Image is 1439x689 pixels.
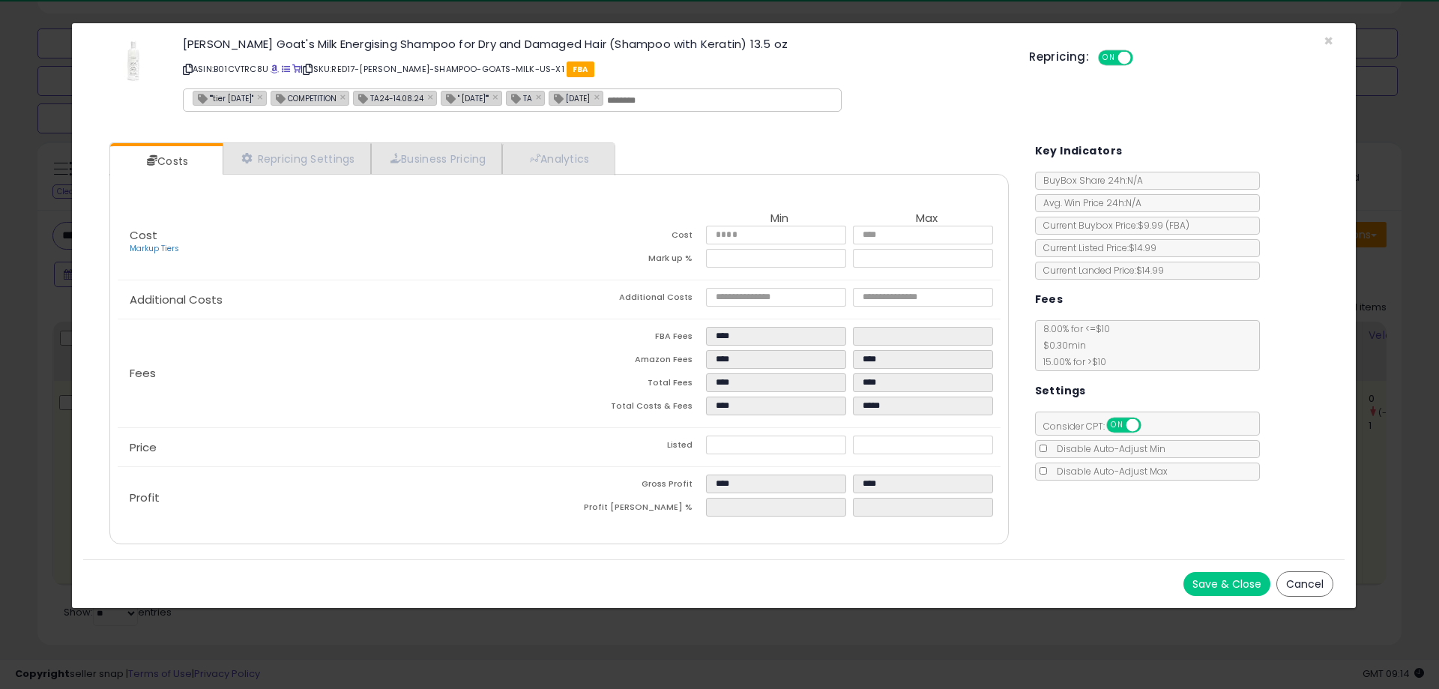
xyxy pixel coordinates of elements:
[559,475,706,498] td: Gross Profit
[492,90,501,103] a: ×
[1036,241,1156,254] span: Current Listed Price: $14.99
[1036,219,1189,232] span: Current Buybox Price:
[354,91,423,104] span: TA24-14.08.24
[706,212,853,226] th: Min
[118,442,559,454] p: Price
[118,492,559,504] p: Profit
[271,91,337,104] span: COMPETITION
[1036,355,1106,368] span: 15.00 % for > $10
[118,229,559,255] p: Cost
[183,57,1007,81] p: ASIN: B01CVTRC8U | SKU: RED17-[PERSON_NAME]-SHAMPOO-GOATS-MILK-US-X1
[1165,219,1189,232] span: ( FBA )
[567,61,594,77] span: FBA
[594,90,603,103] a: ×
[427,90,436,103] a: ×
[559,498,706,521] td: Profit [PERSON_NAME] %
[1324,30,1333,52] span: ×
[340,90,349,103] a: ×
[1049,442,1165,455] span: Disable Auto-Adjust Min
[1108,419,1126,432] span: ON
[111,38,156,83] img: 31ve+9nPhRL._SL60_.jpg
[1036,264,1164,277] span: Current Landed Price: $14.99
[507,91,532,104] span: TA
[559,397,706,420] td: Total Costs & Fees
[1138,419,1162,432] span: OFF
[502,143,613,174] a: Analytics
[292,63,301,75] a: Your listing only
[441,91,489,104] span: " [DATE]""
[1035,142,1123,160] h5: Key Indicators
[1036,174,1143,187] span: BuyBox Share 24h: N/A
[1183,572,1270,596] button: Save & Close
[371,143,502,174] a: Business Pricing
[1036,196,1141,209] span: Avg. Win Price 24h: N/A
[1036,322,1110,368] span: 8.00 % for <= $10
[559,249,706,272] td: Mark up %
[559,288,706,311] td: Additional Costs
[130,243,179,254] a: Markup Tiers
[118,367,559,379] p: Fees
[559,327,706,350] td: FBA Fees
[559,226,706,249] td: Cost
[110,146,221,176] a: Costs
[271,63,279,75] a: BuyBox page
[223,143,371,174] a: Repricing Settings
[1099,52,1118,64] span: ON
[118,294,559,306] p: Additional Costs
[549,91,590,104] span: [DATE]
[1035,382,1086,400] h5: Settings
[1049,465,1168,478] span: Disable Auto-Adjust Max
[257,90,266,103] a: ×
[1276,571,1333,597] button: Cancel
[183,38,1007,49] h3: [PERSON_NAME] Goat's Milk Energising Shampoo for Dry and Damaged Hair (Shampoo with Keratin) 13.5 oz
[536,90,545,103] a: ×
[193,91,253,104] span: ""tier [DATE]"
[1035,290,1064,309] h5: Fees
[1029,51,1089,63] h5: Repricing:
[1131,52,1155,64] span: OFF
[1036,339,1086,352] span: $0.30 min
[853,212,1000,226] th: Max
[1138,219,1189,232] span: $9.99
[559,350,706,373] td: Amazon Fees
[1036,420,1161,433] span: Consider CPT:
[282,63,290,75] a: All offer listings
[559,373,706,397] td: Total Fees
[559,436,706,459] td: Listed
